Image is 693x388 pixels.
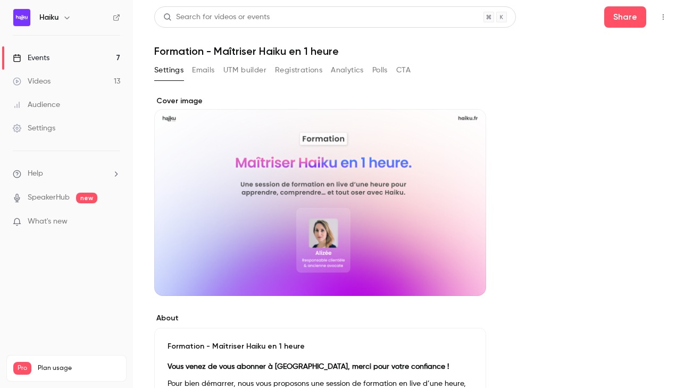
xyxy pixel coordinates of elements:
strong: Vous venez de vous abonner à [GEOGRAPHIC_DATA], merci pour votre confiance ! [168,363,449,370]
img: Haiku [13,9,30,26]
button: Polls [372,62,388,79]
button: Emails [192,62,214,79]
iframe: Noticeable Trigger [107,217,120,227]
p: Formation - Maîtriser Haiku en 1 heure [168,341,473,352]
a: SpeakerHub [28,192,70,203]
h1: Formation - Maîtriser Haiku en 1 heure [154,45,672,57]
span: Help [28,168,43,179]
button: UTM builder [223,62,266,79]
label: About [154,313,486,324]
section: Cover image [154,96,486,296]
h6: Haiku [39,12,59,23]
div: Audience [13,100,60,110]
button: Share [604,6,646,28]
label: Cover image [154,96,486,106]
span: Plan usage [38,364,120,373]
li: help-dropdown-opener [13,168,120,179]
button: CTA [396,62,411,79]
div: Events [13,53,49,63]
div: Search for videos or events [163,12,270,23]
button: Settings [154,62,183,79]
span: What's new [28,216,68,227]
div: Videos [13,76,51,87]
button: Analytics [331,62,364,79]
span: Pro [13,362,31,375]
span: new [76,193,97,203]
button: Registrations [275,62,322,79]
div: Settings [13,123,55,134]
